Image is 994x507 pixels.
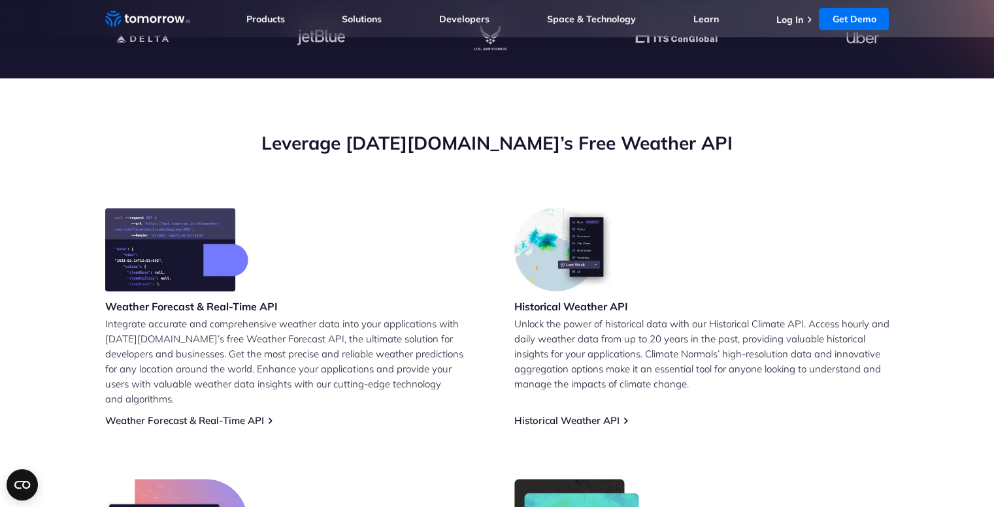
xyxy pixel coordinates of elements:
h2: Leverage [DATE][DOMAIN_NAME]’s Free Weather API [105,131,889,155]
a: Solutions [342,13,382,25]
h3: Historical Weather API [514,299,628,314]
p: Integrate accurate and comprehensive weather data into your applications with [DATE][DOMAIN_NAME]... [105,316,480,406]
a: Weather Forecast & Real-Time API [105,414,264,427]
a: Home link [105,9,190,29]
a: Products [246,13,285,25]
a: Developers [439,13,489,25]
button: Open CMP widget [7,469,38,500]
a: Get Demo [819,8,889,30]
a: Log In [776,14,803,25]
h3: Weather Forecast & Real-Time API [105,299,278,314]
a: Space & Technology [547,13,636,25]
a: Learn [693,13,719,25]
p: Unlock the power of historical data with our Historical Climate API. Access hourly and daily weat... [514,316,889,391]
a: Historical Weather API [514,414,620,427]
